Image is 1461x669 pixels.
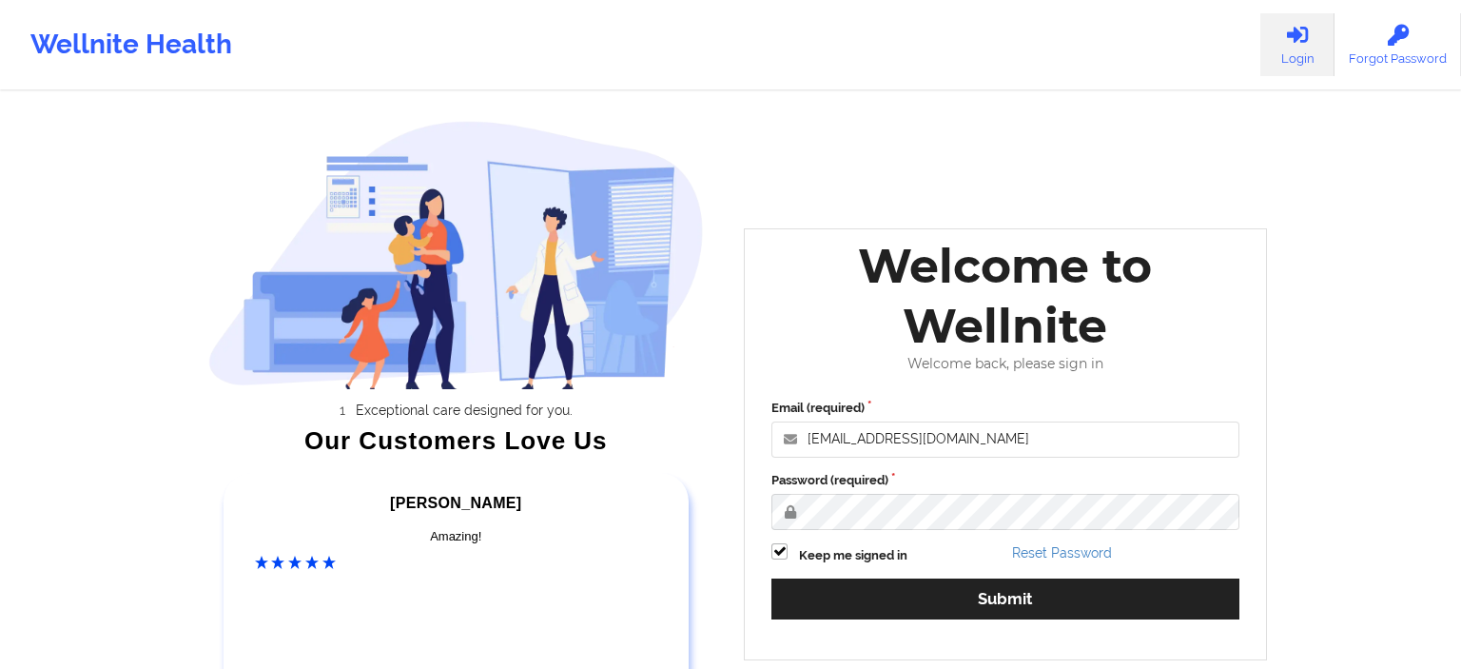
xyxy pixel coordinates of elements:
[771,471,1239,490] label: Password (required)
[390,495,521,511] span: [PERSON_NAME]
[758,356,1253,372] div: Welcome back, please sign in
[771,422,1239,458] input: Email address
[771,399,1239,418] label: Email (required)
[758,236,1253,356] div: Welcome to Wellnite
[771,579,1239,620] button: Submit
[799,546,907,565] label: Keep me signed in
[1334,13,1461,76] a: Forgot Password
[208,120,705,389] img: wellnite-auth-hero_200.c722682e.png
[255,527,658,546] div: Amazing!
[224,403,704,418] li: Exceptional care designed for you.
[208,431,705,450] div: Our Customers Love Us
[1012,545,1112,561] a: Reset Password
[1260,13,1334,76] a: Login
